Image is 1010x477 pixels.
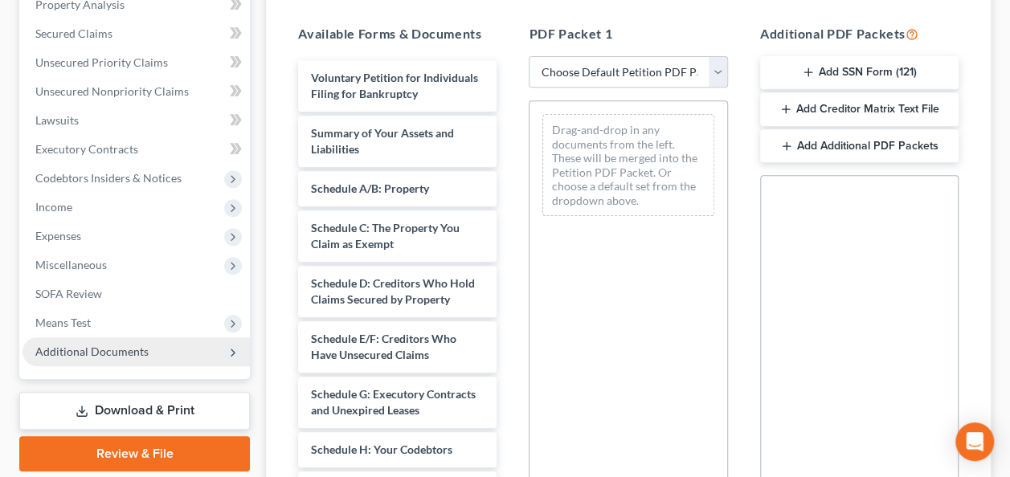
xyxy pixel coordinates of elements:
[311,332,456,361] span: Schedule E/F: Creditors Who Have Unsecured Claims
[311,276,475,306] span: Schedule D: Creditors Who Hold Claims Secured by Property
[760,129,959,163] button: Add Additional PDF Packets
[311,221,460,251] span: Schedule C: The Property You Claim as Exempt
[760,92,959,126] button: Add Creditor Matrix Text File
[35,55,168,69] span: Unsecured Priority Claims
[298,24,497,43] h5: Available Forms & Documents
[22,279,250,308] a: SOFA Review
[35,200,72,214] span: Income
[311,442,452,456] span: Schedule H: Your Codebtors
[22,48,250,77] a: Unsecured Priority Claims
[311,181,429,195] span: Schedule A/B: Property
[760,56,959,90] button: Add SSN Form (121)
[760,24,959,43] h5: Additional PDF Packets
[35,26,112,40] span: Secured Claims
[35,142,138,156] span: Executory Contracts
[35,229,81,243] span: Expenses
[529,24,727,43] h5: PDF Packet 1
[22,77,250,106] a: Unsecured Nonpriority Claims
[35,258,107,271] span: Miscellaneous
[22,106,250,135] a: Lawsuits
[35,287,102,300] span: SOFA Review
[542,114,714,216] div: Drag-and-drop in any documents from the left. These will be merged into the Petition PDF Packet. ...
[19,436,250,471] a: Review & File
[955,422,994,461] div: Open Intercom Messenger
[35,171,182,185] span: Codebtors Insiders & Notices
[35,344,149,358] span: Additional Documents
[311,387,476,417] span: Schedule G: Executory Contracts and Unexpired Leases
[35,84,189,98] span: Unsecured Nonpriority Claims
[19,392,250,430] a: Download & Print
[35,113,79,127] span: Lawsuits
[22,19,250,48] a: Secured Claims
[311,71,478,100] span: Voluntary Petition for Individuals Filing for Bankruptcy
[35,316,91,329] span: Means Test
[311,126,454,156] span: Summary of Your Assets and Liabilities
[22,135,250,164] a: Executory Contracts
